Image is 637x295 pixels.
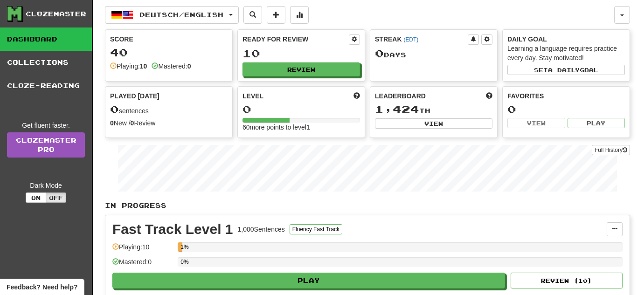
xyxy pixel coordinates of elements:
[139,11,223,19] span: Deutsch / English
[112,273,505,288] button: Play
[507,118,565,128] button: View
[242,34,349,44] div: Ready for Review
[242,48,360,59] div: 10
[403,36,418,43] a: (EDT)
[187,62,191,70] strong: 0
[26,192,46,203] button: On
[46,192,66,203] button: Off
[486,91,492,101] span: This week in points, UTC
[105,6,239,24] button: Deutsch/English
[26,9,86,19] div: Clozemaster
[592,145,630,155] button: Full History
[242,103,360,115] div: 0
[242,91,263,101] span: Level
[110,103,228,116] div: sentences
[131,119,134,127] strong: 0
[7,181,85,190] div: Dark Mode
[375,103,492,116] div: th
[375,91,426,101] span: Leaderboard
[242,62,360,76] button: Review
[7,121,85,130] div: Get fluent faster.
[568,118,625,128] button: Play
[110,103,119,116] span: 0
[112,222,233,236] div: Fast Track Level 1
[375,48,492,60] div: Day s
[110,47,228,58] div: 40
[112,257,173,273] div: Mastered: 0
[507,34,625,44] div: Daily Goal
[242,123,360,132] div: 60 more points to level 1
[548,67,580,73] span: a daily
[112,242,173,258] div: Playing: 10
[180,242,182,252] div: 1%
[110,34,228,44] div: Score
[267,6,285,24] button: Add sentence to collection
[243,6,262,24] button: Search sentences
[507,65,625,75] button: Seta dailygoal
[290,6,309,24] button: More stats
[7,282,77,292] span: Open feedback widget
[110,91,159,101] span: Played [DATE]
[152,62,191,71] div: Mastered:
[375,103,419,116] span: 1,424
[511,273,623,288] button: Review (10)
[507,44,625,62] div: Learning a language requires practice every day. Stay motivated!
[353,91,360,101] span: Score more points to level up
[110,119,114,127] strong: 0
[7,132,85,158] a: ClozemasterPro
[507,103,625,115] div: 0
[290,224,342,234] button: Fluency Fast Track
[105,201,630,210] p: In Progress
[375,34,468,44] div: Streak
[507,91,625,101] div: Favorites
[110,62,147,71] div: Playing:
[375,47,384,60] span: 0
[238,225,285,234] div: 1,000 Sentences
[140,62,147,70] strong: 10
[375,118,492,129] button: View
[110,118,228,128] div: New / Review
